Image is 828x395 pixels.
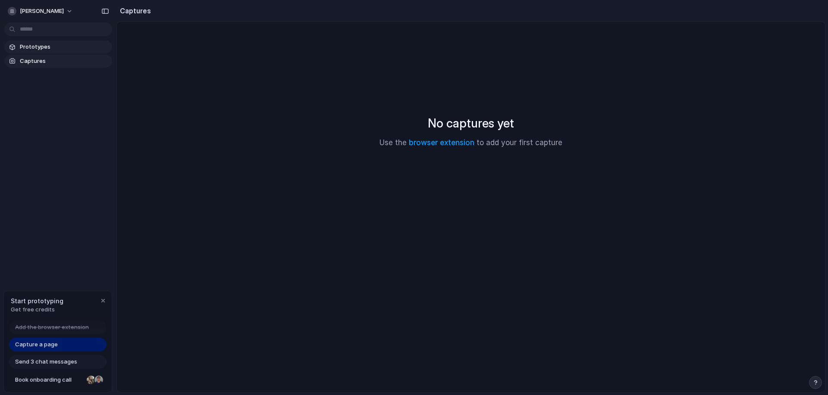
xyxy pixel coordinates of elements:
[20,43,109,51] span: Prototypes
[20,57,109,65] span: Captures
[428,114,514,132] h2: No captures yet
[15,376,83,384] span: Book onboarding call
[15,358,77,366] span: Send 3 chat messages
[11,305,63,314] span: Get free credits
[15,323,89,332] span: Add the browser extension
[15,340,58,349] span: Capture a page
[409,138,474,147] a: browser extension
[94,375,104,385] div: Christian Iacullo
[11,296,63,305] span: Start prototyping
[4,4,77,18] button: [PERSON_NAME]
[86,375,96,385] div: Nicole Kubica
[379,137,562,149] p: Use the to add your first capture
[4,55,112,68] a: Captures
[4,40,112,53] a: Prototypes
[9,373,107,387] a: Book onboarding call
[20,7,64,16] span: [PERSON_NAME]
[116,6,151,16] h2: Captures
